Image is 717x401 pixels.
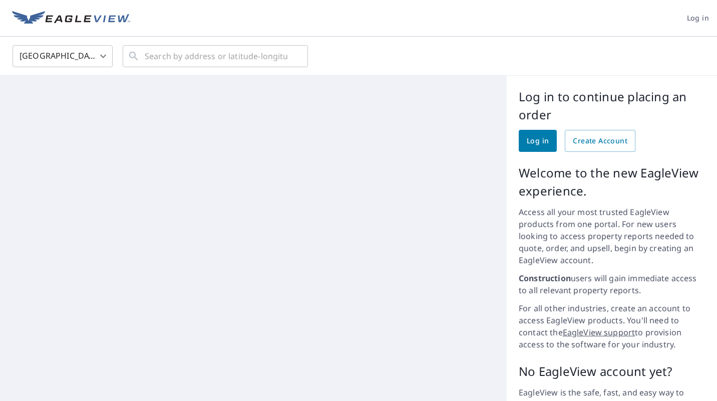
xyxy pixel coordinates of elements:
span: Log in [687,12,709,25]
p: Welcome to the new EagleView experience. [519,164,705,200]
a: EagleView support [563,327,635,338]
span: Create Account [573,135,627,147]
a: Log in [519,130,557,152]
img: EV Logo [12,11,130,26]
input: Search by address or latitude-longitude [145,42,287,70]
p: No EagleView account yet? [519,362,705,380]
p: Access all your most trusted EagleView products from one portal. For new users looking to access ... [519,206,705,266]
strong: Construction [519,273,571,284]
p: For all other industries, create an account to access EagleView products. You'll need to contact ... [519,302,705,350]
div: [GEOGRAPHIC_DATA] [13,42,113,70]
p: Log in to continue placing an order [519,88,705,124]
span: Log in [527,135,549,147]
p: users will gain immediate access to all relevant property reports. [519,272,705,296]
a: Create Account [565,130,635,152]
